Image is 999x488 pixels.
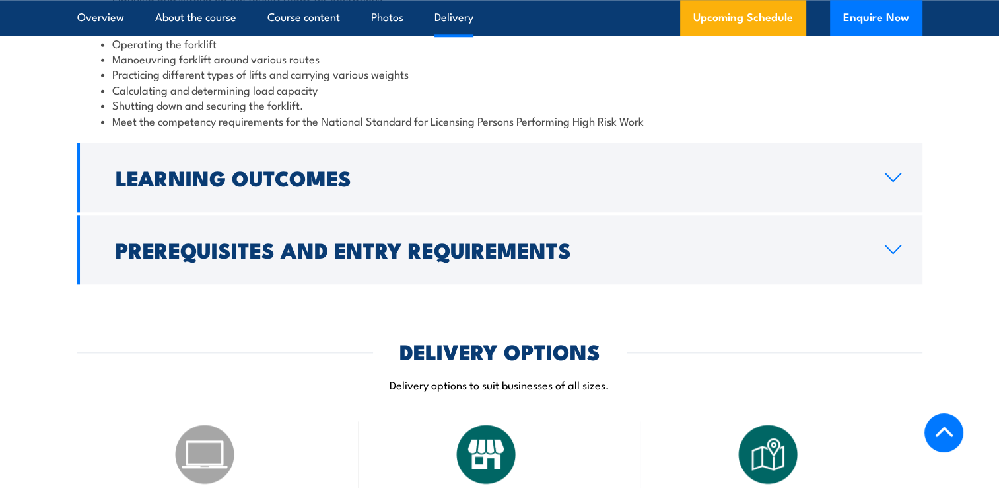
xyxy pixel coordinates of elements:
li: Meet the competency requirements for the National Standard for Licensing Persons Performing High ... [101,113,899,128]
p: Delivery options to suit businesses of all sizes. [77,377,922,392]
h2: DELIVERY OPTIONS [399,342,600,360]
li: Manoeuvring forklift around various routes [101,51,899,66]
li: Practicing different types of lifts and carrying various weights [101,66,899,81]
li: Shutting down and securing the forklift. [101,97,899,112]
li: Operating the forklift [101,36,899,51]
li: Calculating and determining load capacity [101,82,899,97]
a: Learning Outcomes [77,143,922,212]
h2: Prerequisites and Entry Requirements [116,240,864,259]
a: Prerequisites and Entry Requirements [77,215,922,284]
h2: Learning Outcomes [116,168,864,186]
